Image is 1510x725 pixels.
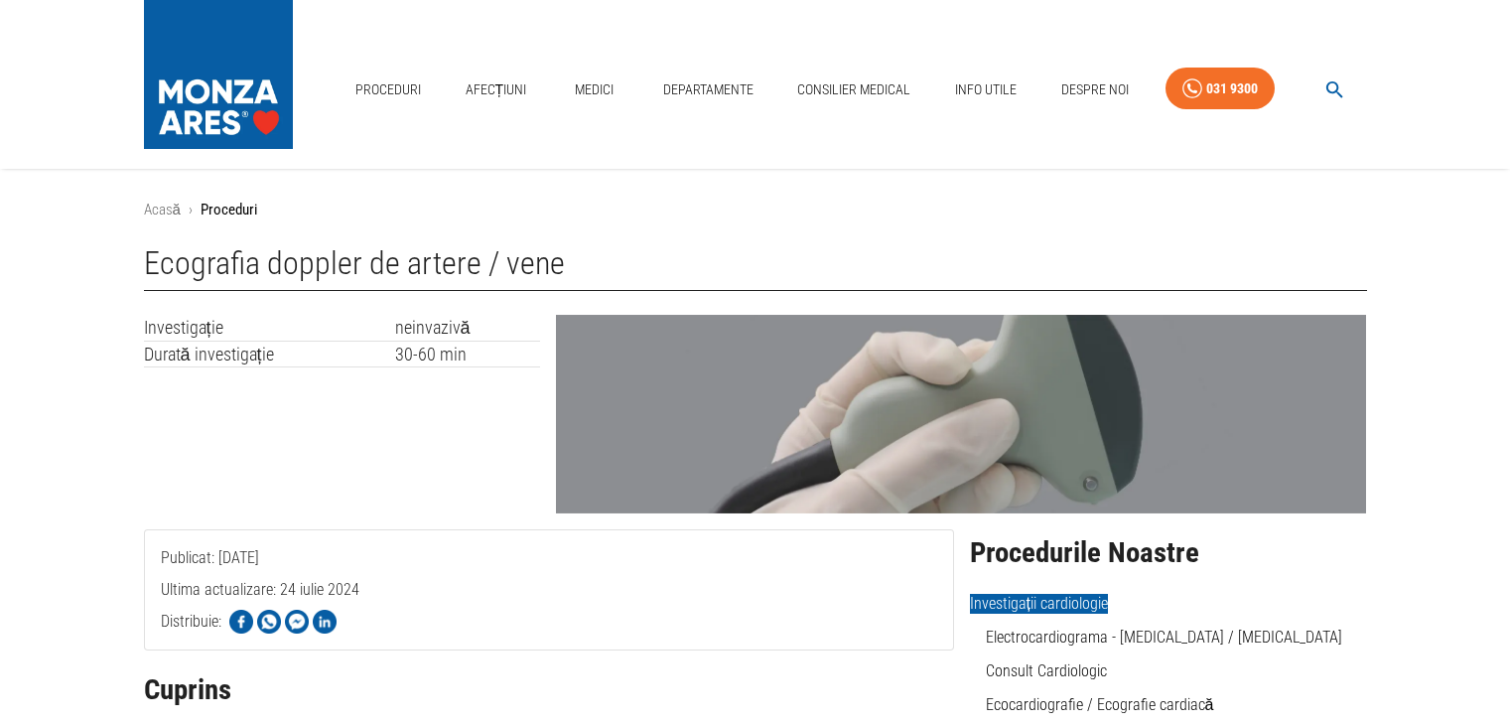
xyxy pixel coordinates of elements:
[970,537,1367,569] h2: Procedurile Noastre
[395,341,541,367] td: 30-60 min
[161,610,221,634] p: Distribuie:
[313,610,337,634] img: Share on LinkedIn
[285,610,309,634] img: Share on Facebook Messenger
[229,610,253,634] img: Share on Facebook
[395,315,541,341] td: neinvazivă
[201,199,257,221] p: Proceduri
[144,199,1367,221] nav: breadcrumb
[144,245,1367,291] h1: Ecografia doppler de artere / vene
[655,70,761,110] a: Departamente
[970,594,1108,614] span: Investigații cardiologie
[347,70,429,110] a: Proceduri
[1206,76,1258,101] div: 031 9300
[556,315,1366,513] img: Ecografie doppler de artere sau vene | MONZA ARES
[1053,70,1137,110] a: Despre Noi
[144,341,395,367] td: Durată investigație
[986,695,1214,714] a: Ecocardiografie / Ecografie cardiacă
[161,548,259,647] span: Publicat: [DATE]
[789,70,918,110] a: Consilier Medical
[1166,68,1275,110] a: 031 9300
[189,199,193,221] li: ›
[458,70,535,110] a: Afecțiuni
[144,201,181,218] a: Acasă
[947,70,1025,110] a: Info Utile
[144,315,395,341] td: Investigație
[986,661,1107,680] a: Consult Cardiologic
[986,628,1342,647] a: Electrocardiograma - [MEDICAL_DATA] / [MEDICAL_DATA]
[144,674,954,706] h2: Cuprins
[563,70,626,110] a: Medici
[161,580,359,678] span: Ultima actualizare: 24 iulie 2024
[257,610,281,634] img: Share on WhatsApp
